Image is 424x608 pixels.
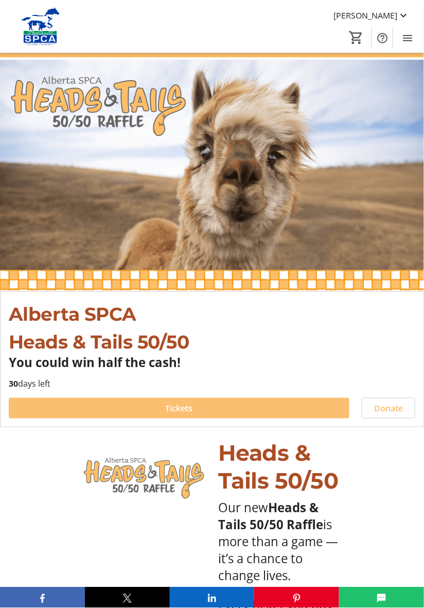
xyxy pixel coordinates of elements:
span: 30 [9,378,18,389]
span: is more than a game — it’s a chance to change lives. [218,516,338,584]
button: LinkedIn [170,587,255,608]
button: X [85,587,170,608]
span: Alberta SPCA [9,303,136,325]
button: SMS [339,587,424,608]
p: days left [9,377,415,390]
button: Donate [362,398,415,419]
span: Heads & Tails 50/50 [218,440,339,495]
button: Menu [397,28,418,48]
button: [PERSON_NAME] [325,7,418,24]
span: Heads & Tails 50/50 [9,331,189,353]
span: Donate [374,402,403,414]
button: Pinterest [254,587,339,608]
img: Alberta SPCA's Logo [6,7,75,46]
button: Help [372,28,393,48]
span: Our new [218,499,268,516]
p: You could win half the cash! [9,356,415,369]
strong: Heads & Tails 50/50 Raffle [218,499,323,533]
img: undefined [77,440,206,512]
span: Tickets [166,402,193,414]
button: Tickets [9,398,349,419]
button: Cart [347,28,365,47]
span: [PERSON_NAME] [333,9,397,22]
